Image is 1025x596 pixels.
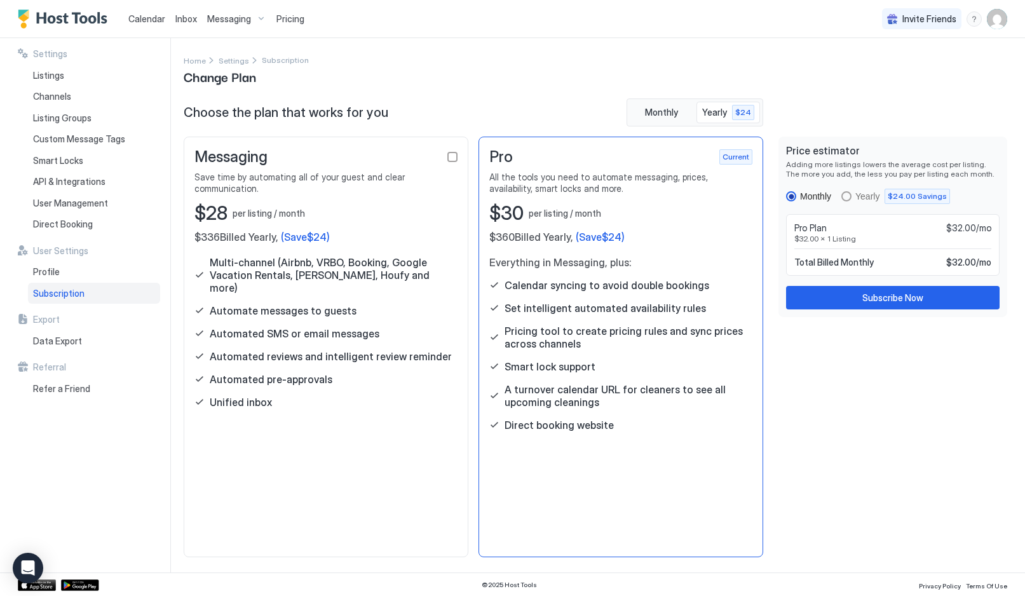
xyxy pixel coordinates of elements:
[862,291,923,304] div: Subscribe Now
[33,245,88,257] span: User Settings
[735,107,751,118] span: $24
[987,9,1007,29] div: User profile
[702,107,729,118] span: Yearly
[18,10,113,29] a: Host Tools Logo
[447,152,458,162] div: checkbox
[128,13,165,24] span: Calendar
[786,159,1000,179] span: Adding more listings lowers the average cost per listing. The more you add, the less you pay per ...
[219,53,249,67] div: Breadcrumb
[33,266,60,278] span: Profile
[902,13,956,25] span: Invite Friends
[184,53,206,67] div: Breadcrumb
[184,105,388,121] span: Choose the plan that works for you
[841,189,950,204] div: yearly
[489,231,752,243] span: $360 Billed Yearly,
[919,578,961,592] a: Privacy Policy
[210,396,272,409] span: Unified inbox
[888,191,947,202] span: $24.00 Savings
[33,112,92,124] span: Listing Groups
[794,257,874,268] span: Total Billed Monthly
[194,172,458,194] span: Save time by automating all of your guest and clear communication.
[489,201,524,226] span: $30
[794,234,991,243] span: $32.00 x 1 Listing
[210,327,379,340] span: Automated SMS or email messages
[33,383,90,395] span: Refer a Friend
[28,213,160,235] a: Direct Booking
[175,13,197,24] span: Inbox
[33,362,66,373] span: Referral
[505,302,706,315] span: Set intelligent automated availability rules
[966,578,1007,592] a: Terms Of Use
[946,257,991,268] span: $32.00 / mo
[28,171,160,193] a: API & Integrations
[281,231,330,243] span: (Save $24 )
[529,208,601,219] span: per listing / month
[28,283,160,304] a: Subscription
[28,107,160,129] a: Listing Groups
[33,133,125,145] span: Custom Message Tags
[219,53,249,67] a: Settings
[194,201,227,226] span: $28
[786,189,1000,204] div: RadioGroup
[184,56,206,65] span: Home
[33,48,67,60] span: Settings
[61,579,99,591] a: Google Play Store
[276,13,304,25] span: Pricing
[630,102,694,123] button: Monthly
[184,67,256,86] span: Change Plan
[489,256,752,269] span: Everything in Messaging, plus:
[28,330,160,352] a: Data Export
[28,128,160,150] a: Custom Message Tags
[786,286,1000,309] button: Subscribe Now
[207,13,251,25] span: Messaging
[966,582,1007,590] span: Terms Of Use
[505,325,752,350] span: Pricing tool to create pricing rules and sync prices across channels
[33,288,85,299] span: Subscription
[28,261,160,283] a: Profile
[967,11,982,27] div: menu
[723,151,749,163] span: Current
[175,12,197,25] a: Inbox
[505,360,595,373] span: Smart lock support
[696,102,761,123] button: Yearly $24
[210,256,458,294] span: Multi-channel (Airbnb, VRBO, Booking, Google Vacation Rentals, [PERSON_NAME], Houfy and more)
[194,231,458,243] span: $336 Billed Yearly,
[627,98,763,126] div: tab-group
[219,56,249,65] span: Settings
[576,231,625,243] span: (Save $24 )
[33,176,105,187] span: API & Integrations
[645,107,678,118] span: Monthly
[184,53,206,67] a: Home
[210,373,332,386] span: Automated pre-approvals
[28,150,160,172] a: Smart Locks
[18,579,56,591] a: App Store
[262,55,309,65] span: Breadcrumb
[13,553,43,583] div: Open Intercom Messenger
[28,193,160,214] a: User Management
[489,172,752,194] span: All the tools you need to automate messaging, prices, availability, smart locks and more.
[210,304,356,317] span: Automate messages to guests
[505,383,752,409] span: A turnover calendar URL for cleaners to see all upcoming cleanings
[28,86,160,107] a: Channels
[794,222,827,234] span: Pro Plan
[233,208,305,219] span: per listing / month
[33,198,108,209] span: User Management
[28,378,160,400] a: Refer a Friend
[33,155,83,166] span: Smart Locks
[28,65,160,86] a: Listings
[489,147,513,166] span: Pro
[505,419,614,431] span: Direct booking website
[194,147,268,166] span: Messaging
[33,314,60,325] span: Export
[786,191,831,201] div: monthly
[855,191,879,201] div: Yearly
[786,144,1000,157] span: Price estimator
[33,70,64,81] span: Listings
[33,91,71,102] span: Channels
[33,335,82,347] span: Data Export
[946,222,991,234] span: $32.00/mo
[210,350,452,363] span: Automated reviews and intelligent review reminder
